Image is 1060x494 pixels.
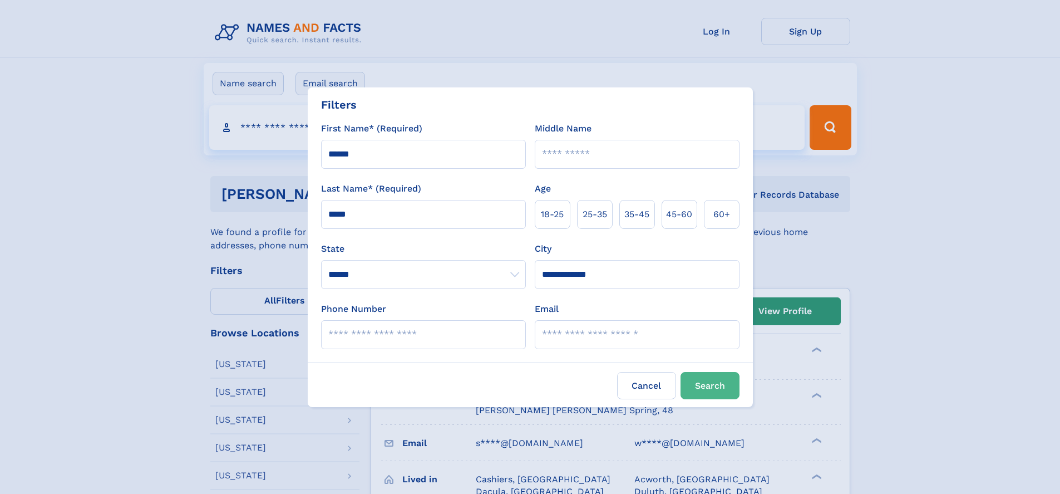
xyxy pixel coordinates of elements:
label: Age [535,182,551,195]
label: Last Name* (Required) [321,182,421,195]
span: 18‑25 [541,208,564,221]
span: 60+ [713,208,730,221]
label: Cancel [617,372,676,399]
button: Search [681,372,739,399]
span: 45‑60 [666,208,692,221]
label: Middle Name [535,122,591,135]
span: 25‑35 [583,208,607,221]
div: Filters [321,96,357,113]
label: First Name* (Required) [321,122,422,135]
label: State [321,242,526,256]
label: Email [535,302,559,316]
span: 35‑45 [624,208,649,221]
label: Phone Number [321,302,386,316]
label: City [535,242,551,256]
